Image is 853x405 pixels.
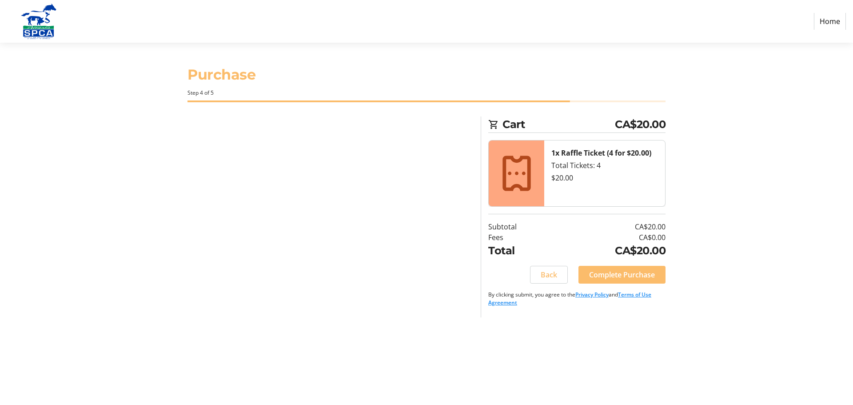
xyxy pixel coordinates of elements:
[488,291,651,306] a: Terms of Use Agreement
[552,243,666,259] td: CA$20.00
[814,13,846,30] a: Home
[589,269,655,280] span: Complete Purchase
[502,116,615,132] span: Cart
[552,232,666,243] td: CA$0.00
[551,148,651,158] strong: 1x Raffle Ticket (4 for $20.00)
[552,221,666,232] td: CA$20.00
[530,266,568,284] button: Back
[187,89,666,97] div: Step 4 of 5
[7,4,70,39] img: Alberta SPCA's Logo
[551,160,658,171] div: Total Tickets: 4
[578,266,666,284] button: Complete Purchase
[575,291,609,298] a: Privacy Policy
[488,291,666,307] p: By clicking submit, you agree to the and
[541,269,557,280] span: Back
[551,172,658,183] div: $20.00
[488,232,552,243] td: Fees
[615,116,666,132] span: CA$20.00
[488,221,552,232] td: Subtotal
[187,64,666,85] h1: Purchase
[488,243,552,259] td: Total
